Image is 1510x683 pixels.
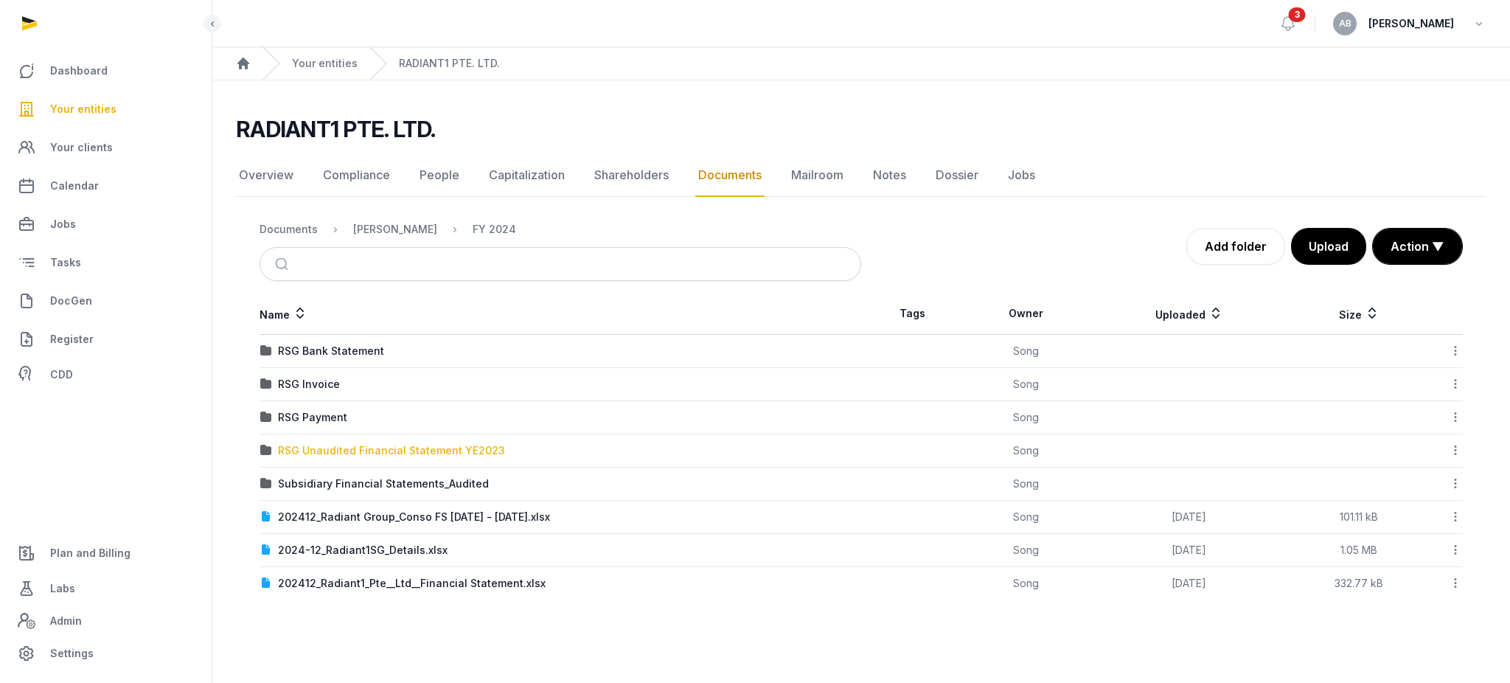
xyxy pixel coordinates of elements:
a: Settings [12,636,200,671]
span: Register [50,330,94,348]
img: folder.svg [260,478,272,490]
td: Song [964,501,1088,534]
img: folder.svg [260,345,272,357]
button: Upload [1291,228,1366,265]
span: Labs [50,580,75,597]
a: Compliance [320,154,393,197]
span: DocGen [50,292,92,310]
a: Dossier [933,154,981,197]
a: Capitalization [486,154,568,197]
a: Calendar [12,168,200,204]
a: Jobs [1005,154,1038,197]
nav: Tabs [236,154,1486,197]
td: Song [964,368,1088,401]
a: Add folder [1186,228,1285,265]
div: Subsidiary Financial Statements_Audited [278,476,489,491]
td: Song [964,335,1088,368]
td: 332.77 kB [1290,567,1428,600]
div: 2024-12_Radiant1SG_Details.xlsx [278,543,448,558]
a: Register [12,322,200,357]
img: folder.svg [260,378,272,390]
th: Tags [861,293,964,335]
a: Admin [12,606,200,636]
td: Song [964,567,1088,600]
img: folder.svg [260,445,272,457]
th: Name [260,293,861,335]
span: [DATE] [1172,544,1206,556]
a: Plan and Billing [12,535,200,571]
img: document.svg [260,544,272,556]
div: RSG Unaudited Financial Statement YE2023 [278,443,505,458]
a: Your entities [12,91,200,127]
div: FY 2024 [473,222,516,237]
span: 3 [1289,7,1306,22]
h2: RADIANT1 PTE. LTD. [236,116,436,142]
span: AB [1339,19,1351,28]
div: RSG Payment [278,410,347,425]
button: Action ▼ [1373,229,1462,264]
th: Uploaded [1088,293,1290,335]
span: [PERSON_NAME] [1368,15,1454,32]
div: 202412_Radiant1_Pte__Ltd__Financial Statement.xlsx [278,576,546,591]
span: Tasks [50,254,81,271]
span: [DATE] [1172,577,1206,589]
td: Song [964,468,1088,501]
a: Your clients [12,130,200,165]
img: folder.svg [260,412,272,423]
button: Submit [266,248,301,280]
th: Size [1290,293,1428,335]
nav: Breadcrumb [212,47,1510,80]
a: Overview [236,154,296,197]
td: 1.05 MB [1290,534,1428,567]
a: Shareholders [591,154,672,197]
div: [PERSON_NAME] [353,222,437,237]
td: Song [964,534,1088,567]
a: DocGen [12,283,200,319]
div: 202412_Radiant Group_Conso FS [DATE] - [DATE].xlsx [278,510,550,524]
span: CDD [50,366,73,384]
span: Plan and Billing [50,544,131,562]
div: Documents [260,222,318,237]
a: Mailroom [788,154,846,197]
a: Labs [12,571,200,606]
td: Song [964,401,1088,434]
span: Calendar [50,177,99,195]
nav: Breadcrumb [260,212,861,247]
a: Your entities [292,56,358,71]
button: AB [1333,12,1357,35]
a: People [417,154,462,197]
span: Settings [50,645,94,662]
div: RSG Invoice [278,377,340,392]
span: Dashboard [50,62,108,80]
a: Dashboard [12,53,200,89]
span: [DATE] [1172,510,1206,523]
span: Jobs [50,215,76,233]
span: Your clients [50,139,113,156]
a: Notes [870,154,909,197]
a: Jobs [12,207,200,242]
a: Tasks [12,245,200,280]
td: Song [964,434,1088,468]
div: RSG Bank Statement [278,344,384,358]
a: RADIANT1 PTE. LTD. [399,56,500,71]
img: document.svg [260,578,272,589]
th: Owner [964,293,1088,335]
img: document.svg [260,511,272,523]
a: Documents [695,154,765,197]
a: CDD [12,360,200,389]
span: Admin [50,612,82,630]
td: 101.11 kB [1290,501,1428,534]
span: Your entities [50,100,116,118]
